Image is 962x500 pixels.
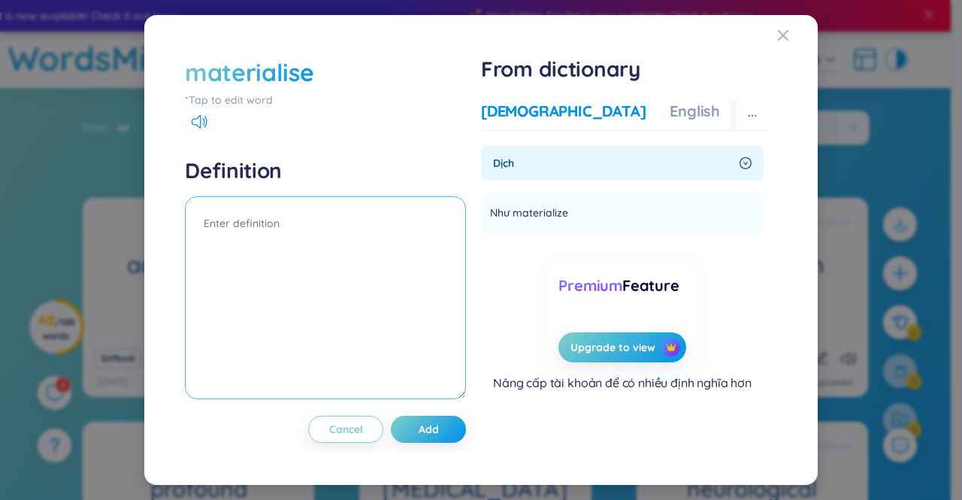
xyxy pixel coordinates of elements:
span: ellipsis [747,111,758,121]
div: materialise [185,56,313,89]
span: Dịch [493,155,734,171]
img: crown icon [666,342,676,353]
span: right-circle [740,157,752,169]
span: Upgrade to view [570,340,655,355]
div: Nâng cấp tài khoản để có nhiều định nghĩa hơn [493,374,752,391]
h4: Definition [185,157,466,184]
h1: From dictionary [481,56,770,83]
button: ellipsis [735,101,770,131]
div: Feature [558,275,685,296]
span: Add [419,422,439,437]
div: English [670,101,720,122]
div: *Tap to edit word [185,92,466,108]
button: Close [777,15,818,56]
span: Như materialize [490,205,568,223]
span: Premium [558,276,622,295]
div: [DEMOGRAPHIC_DATA] [481,101,646,122]
span: Cancel [329,422,363,437]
